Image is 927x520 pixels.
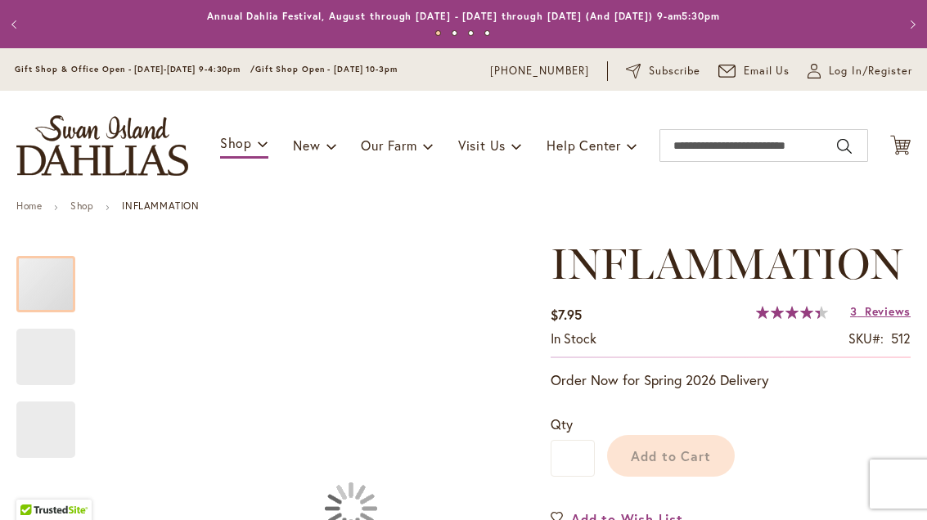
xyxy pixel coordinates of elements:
[16,385,75,458] div: INFLAMMATION
[626,63,700,79] a: Subscribe
[718,63,790,79] a: Email Us
[829,63,912,79] span: Log In/Register
[452,30,457,36] button: 2 of 4
[12,462,58,508] iframe: Launch Accessibility Center
[848,329,884,347] strong: SKU
[551,415,573,433] span: Qty
[551,238,902,289] span: INFLAMMATION
[551,329,596,347] span: In stock
[551,329,596,348] div: Availability
[649,63,700,79] span: Subscribe
[551,370,911,390] p: Order Now for Spring 2026 Delivery
[468,30,474,36] button: 3 of 4
[435,30,441,36] button: 1 of 4
[894,8,927,41] button: Next
[808,63,912,79] a: Log In/Register
[744,63,790,79] span: Email Us
[70,199,93,212] a: Shop
[207,10,720,22] a: Annual Dahlia Festival, August through [DATE] - [DATE] through [DATE] (And [DATE]) 9-am5:30pm
[293,137,320,154] span: New
[551,306,582,323] span: $7.95
[756,306,828,319] div: 89%
[15,64,255,74] span: Gift Shop & Office Open - [DATE]-[DATE] 9-4:30pm /
[16,115,188,176] a: store logo
[220,134,252,151] span: Shop
[255,64,398,74] span: Gift Shop Open - [DATE] 10-3pm
[850,303,911,319] a: 3 Reviews
[16,312,92,385] div: INFLAMMATION
[490,63,589,79] a: [PHONE_NUMBER]
[891,329,911,348] div: 512
[850,303,857,319] span: 3
[865,303,911,319] span: Reviews
[122,199,199,212] strong: INFLAMMATION
[458,137,506,154] span: Visit Us
[547,137,621,154] span: Help Center
[361,137,416,154] span: Our Farm
[16,240,92,312] div: INFLAMMATION
[484,30,490,36] button: 4 of 4
[16,199,42,212] a: Home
